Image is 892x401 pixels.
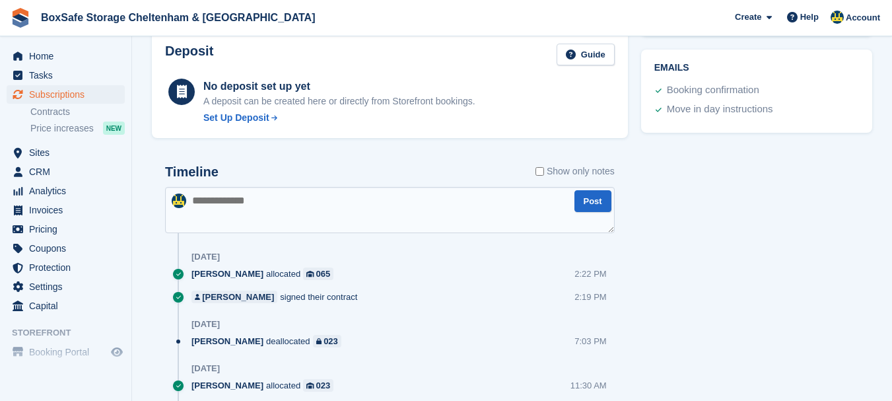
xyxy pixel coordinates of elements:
[191,379,340,392] div: allocated
[11,8,30,28] img: stora-icon-8386f47178a22dfd0bd8f6a31ec36ba5ce8667c1dd55bd0f319d3a0aa187defe.svg
[29,239,108,258] span: Coupons
[7,85,125,104] a: menu
[667,83,759,98] div: Booking confirmation
[30,121,125,135] a: Price increases NEW
[191,379,263,392] span: [PERSON_NAME]
[191,319,220,330] div: [DATE]
[7,47,125,65] a: menu
[654,63,859,73] h2: Emails
[30,122,94,135] span: Price increases
[29,47,108,65] span: Home
[574,335,606,347] div: 7:03 PM
[191,291,364,303] div: signed their contract
[191,335,263,347] span: [PERSON_NAME]
[324,335,338,347] div: 023
[7,343,125,361] a: menu
[191,252,220,262] div: [DATE]
[7,297,125,315] a: menu
[191,335,348,347] div: deallocated
[203,111,269,125] div: Set Up Deposit
[7,143,125,162] a: menu
[29,66,108,85] span: Tasks
[7,220,125,238] a: menu
[109,344,125,360] a: Preview store
[191,363,220,374] div: [DATE]
[316,379,331,392] div: 023
[7,239,125,258] a: menu
[191,291,277,303] a: [PERSON_NAME]
[30,106,125,118] a: Contracts
[7,66,125,85] a: menu
[574,291,606,303] div: 2:19 PM
[313,335,341,347] a: 023
[29,201,108,219] span: Invoices
[535,164,615,178] label: Show only notes
[7,201,125,219] a: menu
[172,194,186,208] img: Kim Virabi
[12,326,131,340] span: Storefront
[7,258,125,277] a: menu
[303,379,333,392] a: 023
[800,11,819,24] span: Help
[570,379,607,392] div: 11:30 AM
[202,291,274,303] div: [PERSON_NAME]
[29,297,108,315] span: Capital
[29,258,108,277] span: Protection
[574,268,606,280] div: 2:22 PM
[7,277,125,296] a: menu
[29,85,108,104] span: Subscriptions
[7,163,125,181] a: menu
[535,164,544,178] input: Show only notes
[7,182,125,200] a: menu
[574,190,611,212] button: Post
[29,220,108,238] span: Pricing
[316,268,331,280] div: 065
[846,11,880,24] span: Account
[203,111,475,125] a: Set Up Deposit
[165,44,213,65] h2: Deposit
[735,11,761,24] span: Create
[667,102,773,118] div: Move in day instructions
[303,268,333,280] a: 065
[191,268,340,280] div: allocated
[29,163,108,181] span: CRM
[29,143,108,162] span: Sites
[203,79,475,94] div: No deposit set up yet
[191,268,263,280] span: [PERSON_NAME]
[29,277,108,296] span: Settings
[831,11,844,24] img: Kim Virabi
[165,164,219,180] h2: Timeline
[29,182,108,200] span: Analytics
[203,94,475,108] p: A deposit can be created here or directly from Storefront bookings.
[29,343,108,361] span: Booking Portal
[103,122,125,135] div: NEW
[557,44,615,65] a: Guide
[36,7,320,28] a: BoxSafe Storage Cheltenham & [GEOGRAPHIC_DATA]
